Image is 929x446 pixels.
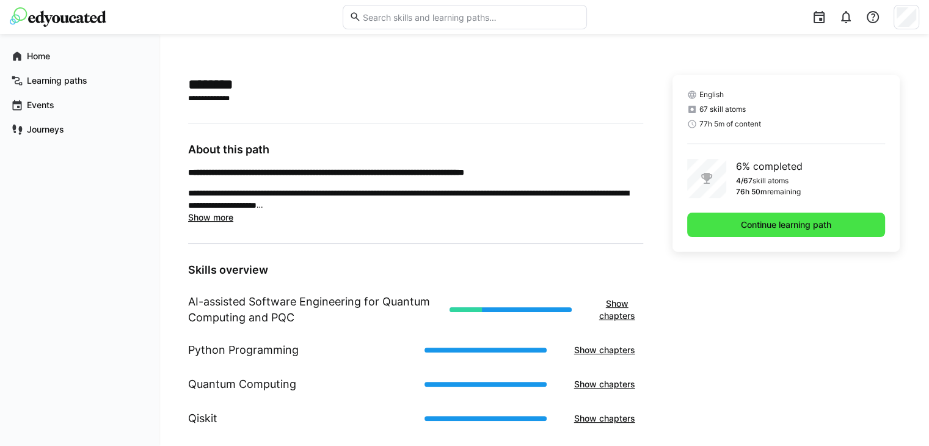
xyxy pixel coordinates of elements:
p: remaining [767,187,801,197]
input: Search skills and learning paths… [361,12,580,23]
span: Show chapters [572,378,637,390]
span: 77h 5m of content [699,119,761,129]
span: Show chapters [572,344,637,356]
span: Show chapters [572,412,637,425]
h1: Python Programming [188,342,299,358]
span: Show more [188,212,233,222]
span: English [699,90,724,100]
span: 67 skill atoms [699,104,746,114]
button: Show chapters [566,372,643,397]
button: Show chapters [591,291,643,328]
h3: Skills overview [188,263,643,277]
h1: AI-assisted Software Engineering for Quantum Computing and PQC [188,294,440,326]
h1: Qiskit [188,411,217,426]
span: Show chapters [597,298,637,322]
p: 4/67 [736,176,752,186]
p: 6% completed [736,159,803,174]
p: skill atoms [752,176,789,186]
p: 76h 50m [736,187,767,197]
h3: About this path [188,143,643,156]
h1: Quantum Computing [188,376,296,392]
button: Show chapters [566,406,643,431]
button: Continue learning path [687,213,885,237]
button: Show chapters [566,338,643,362]
span: Continue learning path [739,219,833,231]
